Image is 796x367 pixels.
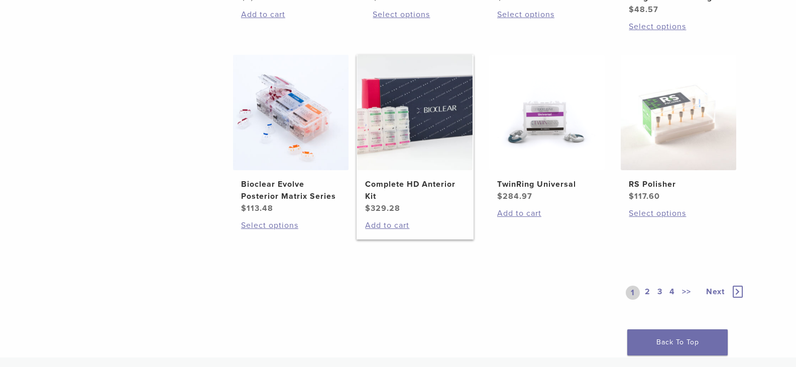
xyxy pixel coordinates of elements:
img: Bioclear Evolve Posterior Matrix Series [233,55,349,170]
span: $ [241,203,247,213]
h2: RS Polisher [629,178,728,190]
span: $ [497,191,503,201]
span: $ [629,191,634,201]
h2: Complete HD Anterior Kit [365,178,465,202]
span: $ [629,5,634,15]
img: RS Polisher [621,55,736,170]
a: Select options for “RS Polisher” [629,207,728,219]
bdi: 329.28 [365,203,400,213]
h2: Bioclear Evolve Posterior Matrix Series [241,178,340,202]
a: 4 [667,286,677,300]
a: Select options for “BT Matrix Series” [373,9,472,21]
img: Complete HD Anterior Kit [357,55,473,170]
a: 1 [626,286,640,300]
bdi: 117.60 [629,191,660,201]
bdi: 284.97 [497,191,532,201]
a: Add to cart: “Complete HD Anterior Kit” [365,219,465,231]
a: TwinRing UniversalTwinRing Universal $284.97 [489,55,606,202]
a: Back To Top [627,329,728,355]
a: 3 [655,286,664,300]
bdi: 113.48 [241,203,273,213]
a: 2 [643,286,652,300]
a: Add to cart: “Blaster Kit” [241,9,340,21]
a: Select options for “Diamond Wedge Kits” [497,9,597,21]
a: Complete HD Anterior KitComplete HD Anterior Kit $329.28 [357,55,474,214]
span: Next [706,287,725,297]
a: RS PolisherRS Polisher $117.60 [620,55,737,202]
a: Select options for “Bioclear Evolve Posterior Matrix Series” [241,219,340,231]
a: Select options for “Diamond Wedge and Long Diamond Wedge” [629,21,728,33]
bdi: 48.57 [629,5,658,15]
a: Bioclear Evolve Posterior Matrix SeriesBioclear Evolve Posterior Matrix Series $113.48 [233,55,350,214]
a: >> [680,286,693,300]
a: Add to cart: “TwinRing Universal” [497,207,597,219]
h2: TwinRing Universal [497,178,597,190]
img: TwinRing Universal [489,55,605,170]
span: $ [365,203,371,213]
